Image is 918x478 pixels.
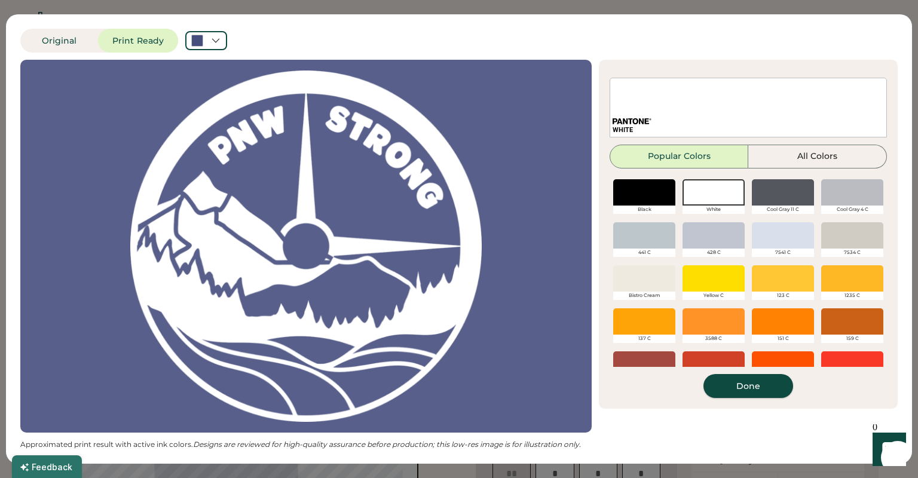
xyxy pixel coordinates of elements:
[752,335,814,343] div: 151 C
[613,335,675,343] div: 137 C
[98,29,178,53] button: Print Ready
[821,335,883,343] div: 159 C
[193,440,581,449] em: Designs are reviewed for high-quality assurance before production; this low-res image is for illu...
[752,249,814,257] div: 7541 C
[821,292,883,300] div: 1235 C
[752,206,814,214] div: Cool Gray 11 C
[821,249,883,257] div: 7534 C
[20,29,98,53] button: Original
[613,125,884,134] div: WHITE
[861,424,913,476] iframe: Front Chat
[613,118,651,124] img: 1024px-Pantone_logo.svg.png
[748,145,887,168] button: All Colors
[821,206,883,214] div: Cool Gray 4 C
[752,292,814,300] div: 123 C
[610,145,748,168] button: Popular Colors
[613,206,675,214] div: Black
[683,206,745,214] div: White
[683,335,745,343] div: 3588 C
[613,249,675,257] div: 441 C
[20,440,592,449] div: Approximated print result with active ink colors.
[683,292,745,300] div: Yellow C
[703,374,793,398] button: Done
[613,292,675,300] div: Bistro Cream
[683,249,745,257] div: 428 C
